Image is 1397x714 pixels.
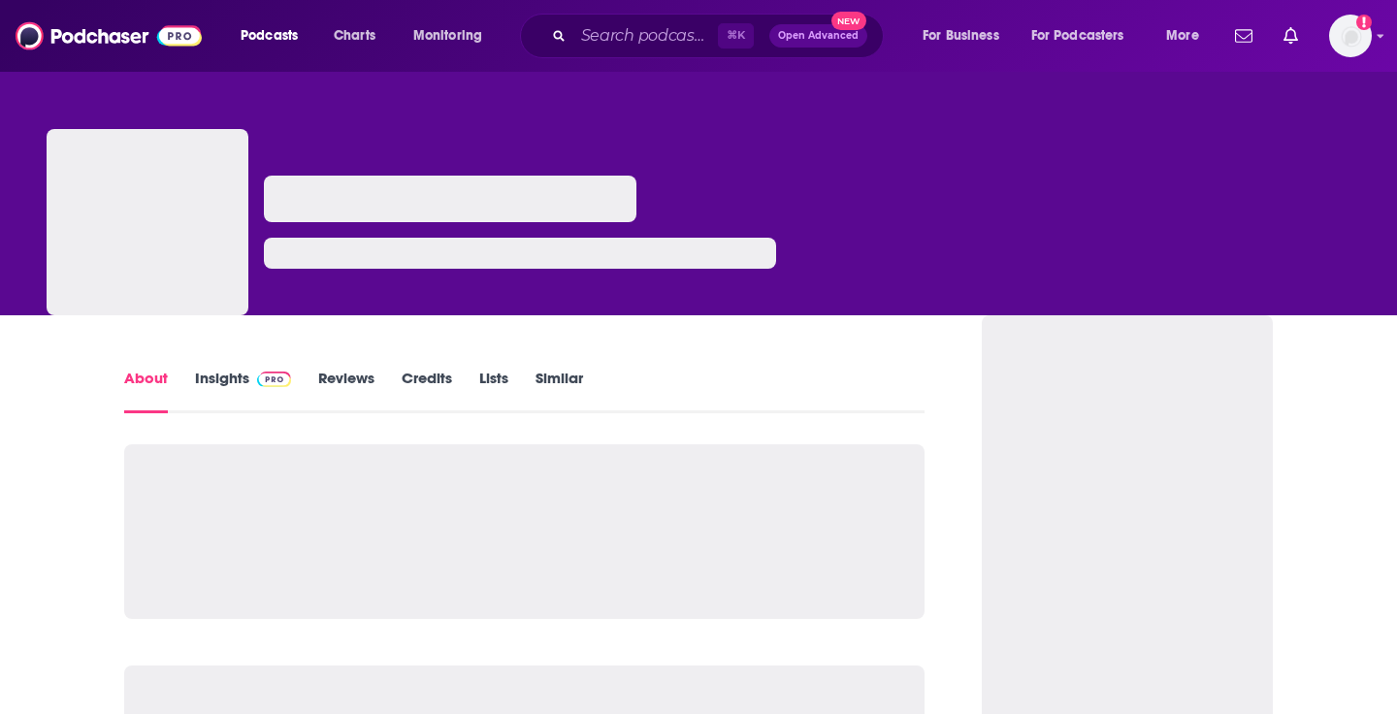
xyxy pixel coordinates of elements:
[769,24,867,48] button: Open AdvancedNew
[1276,19,1306,52] a: Show notifications dropdown
[1329,15,1372,57] span: Logged in as bjonesvested
[16,17,202,54] img: Podchaser - Follow, Share and Rate Podcasts
[227,20,323,51] button: open menu
[413,22,482,49] span: Monitoring
[1031,22,1124,49] span: For Podcasters
[1329,15,1372,57] button: Show profile menu
[257,372,291,387] img: Podchaser Pro
[402,369,452,413] a: Credits
[538,14,902,58] div: Search podcasts, credits, & more...
[1356,15,1372,30] svg: Add a profile image
[241,22,298,49] span: Podcasts
[1227,19,1260,52] a: Show notifications dropdown
[718,23,754,49] span: ⌘ K
[479,369,508,413] a: Lists
[1329,15,1372,57] img: User Profile
[334,22,375,49] span: Charts
[831,12,866,30] span: New
[536,369,583,413] a: Similar
[778,31,859,41] span: Open Advanced
[1166,22,1199,49] span: More
[321,20,387,51] a: Charts
[400,20,507,51] button: open menu
[573,20,718,51] input: Search podcasts, credits, & more...
[909,20,1023,51] button: open menu
[124,369,168,413] a: About
[1153,20,1223,51] button: open menu
[195,369,291,413] a: InsightsPodchaser Pro
[1019,20,1153,51] button: open menu
[923,22,999,49] span: For Business
[318,369,374,413] a: Reviews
